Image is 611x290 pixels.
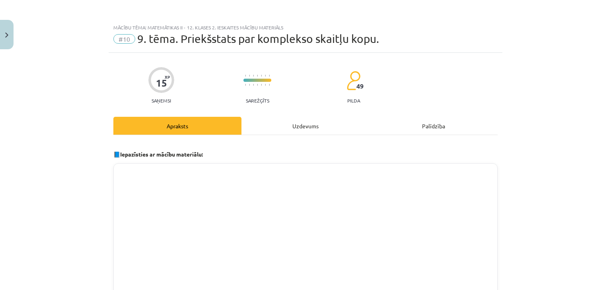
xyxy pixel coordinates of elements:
[269,75,270,77] img: icon-short-line-57e1e144782c952c97e751825c79c345078a6d821885a25fce030b3d8c18986b.svg
[156,77,167,89] div: 15
[113,25,498,30] div: Mācību tēma: Matemātikas ii - 12. klases 2. ieskaites mācību materiāls
[245,84,246,86] img: icon-short-line-57e1e144782c952c97e751825c79c345078a6d821885a25fce030b3d8c18986b.svg
[245,75,246,77] img: icon-short-line-57e1e144782c952c97e751825c79c345078a6d821885a25fce030b3d8c18986b.svg
[113,117,241,135] div: Apraksts
[265,75,266,77] img: icon-short-line-57e1e144782c952c97e751825c79c345078a6d821885a25fce030b3d8c18986b.svg
[261,75,262,77] img: icon-short-line-57e1e144782c952c97e751825c79c345078a6d821885a25fce030b3d8c18986b.svg
[113,150,498,159] p: 📘
[370,117,498,135] div: Palīdzība
[165,75,170,79] span: XP
[347,98,360,103] p: pilda
[265,84,266,86] img: icon-short-line-57e1e144782c952c97e751825c79c345078a6d821885a25fce030b3d8c18986b.svg
[241,117,370,135] div: Uzdevums
[249,75,250,77] img: icon-short-line-57e1e144782c952c97e751825c79c345078a6d821885a25fce030b3d8c18986b.svg
[356,83,364,90] span: 49
[120,151,203,158] strong: Iepazīsties ar mācību materiālu:
[346,71,360,91] img: students-c634bb4e5e11cddfef0936a35e636f08e4e9abd3cc4e673bd6f9a4125e45ecb1.svg
[5,33,8,38] img: icon-close-lesson-0947bae3869378f0d4975bcd49f059093ad1ed9edebbc8119c70593378902aed.svg
[261,84,262,86] img: icon-short-line-57e1e144782c952c97e751825c79c345078a6d821885a25fce030b3d8c18986b.svg
[253,75,254,77] img: icon-short-line-57e1e144782c952c97e751825c79c345078a6d821885a25fce030b3d8c18986b.svg
[269,84,270,86] img: icon-short-line-57e1e144782c952c97e751825c79c345078a6d821885a25fce030b3d8c18986b.svg
[137,32,379,45] span: 9. tēma. Priekšstats par komplekso skaitļu kopu.
[113,34,135,44] span: #10
[148,98,174,103] p: Saņemsi
[257,75,258,77] img: icon-short-line-57e1e144782c952c97e751825c79c345078a6d821885a25fce030b3d8c18986b.svg
[253,84,254,86] img: icon-short-line-57e1e144782c952c97e751825c79c345078a6d821885a25fce030b3d8c18986b.svg
[249,84,250,86] img: icon-short-line-57e1e144782c952c97e751825c79c345078a6d821885a25fce030b3d8c18986b.svg
[257,84,258,86] img: icon-short-line-57e1e144782c952c97e751825c79c345078a6d821885a25fce030b3d8c18986b.svg
[246,98,269,103] p: Sarežģīts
